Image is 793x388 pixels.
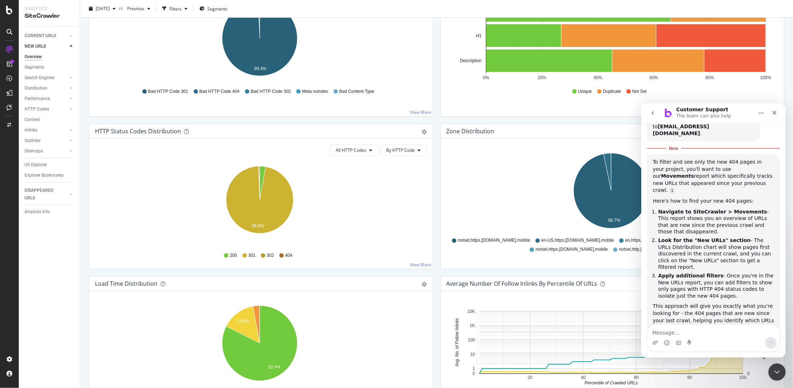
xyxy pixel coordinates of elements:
[608,218,620,223] text: 96.7%
[585,381,638,386] text: Percentile of Crawled URLs
[473,366,475,371] text: 1
[95,128,181,135] div: HTTP Status Codes Distribution
[25,208,75,216] a: Analysis Info
[124,3,153,14] button: Previous
[768,363,786,381] iframe: Intercom live chat
[95,303,424,387] svg: A chart.
[632,89,647,95] span: Not Set
[25,187,61,202] div: DISAPPEARED URLS
[476,33,482,38] text: H1
[25,6,74,12] div: Analytics
[86,3,118,14] button: [DATE]
[25,85,47,92] div: Distribution
[470,323,475,328] text: 1K
[159,3,190,14] button: Filters
[118,5,124,11] span: vs
[447,280,598,287] div: Average Number of Follow Inlinks by Percentile Of URLs
[267,253,274,259] span: 302
[410,109,432,115] a: View More
[268,365,281,370] text: 82.4%
[95,280,158,287] div: Load Time Distribution
[25,172,75,179] a: Explorer Bookmarks
[25,172,64,179] div: Explorer Bookmarks
[447,303,776,387] svg: A chart.
[483,75,489,80] text: 0%
[747,371,750,376] text: 0
[25,53,75,61] a: Overview
[169,5,182,12] div: Filters
[760,75,771,80] text: 100%
[25,126,68,134] a: Inlinks
[762,326,767,359] text: No. of New URLs
[25,32,56,40] div: CURRENT URLS
[25,64,44,71] div: Segments
[252,223,264,228] text: 96.6%
[447,150,776,234] div: A chart.
[25,137,40,145] div: Outlinks
[251,89,291,95] span: Bad HTTP Code 302
[302,89,328,95] span: Meta noindex
[473,371,475,376] text: 0
[254,66,267,71] text: 99.4%
[148,89,188,95] span: Bad HTTP Code 301
[25,43,46,50] div: NEW URLS
[536,246,608,253] span: notset,https,[DOMAIN_NAME],mobile
[447,128,495,135] div: Zone Distribution
[470,352,475,357] text: 10
[687,375,692,380] text: 80
[467,309,475,314] text: 10K
[454,318,460,367] text: Avg. No. of Follow Inlinks
[25,74,55,82] div: Search Engines
[467,337,475,342] text: 100
[330,145,379,156] button: All HTTP Codes
[96,5,110,12] span: 2025 Oct. 8th
[634,375,639,380] text: 60
[197,3,230,14] button: Segments
[705,75,714,80] text: 80%
[641,103,786,358] iframe: Intercom live chat
[25,32,68,40] a: CURRENT URLS
[458,237,530,243] span: notset,https,[DOMAIN_NAME],mobile
[124,5,145,12] span: Previous
[541,237,614,243] span: en-US,https,[DOMAIN_NAME],mobile
[285,253,292,259] span: 404
[25,105,49,113] div: HTTP Codes
[625,237,691,243] span: en,https,[DOMAIN_NAME],mobile
[25,161,47,169] div: Url Explorer
[95,162,424,246] svg: A chart.
[25,147,43,155] div: Sitemaps
[460,58,481,63] text: Description
[25,85,68,92] a: Distribution
[25,116,40,124] div: Content
[248,253,255,259] span: 301
[25,116,75,124] a: Content
[603,89,621,95] span: Duplicate
[25,126,37,134] div: Inlinks
[594,75,602,80] text: 40%
[25,208,50,216] div: Analysis Info
[237,319,249,324] text: 14.6%
[339,89,374,95] span: Bad Content-Type
[336,147,367,153] span: All HTTP Codes
[25,12,74,20] div: SiteCrawler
